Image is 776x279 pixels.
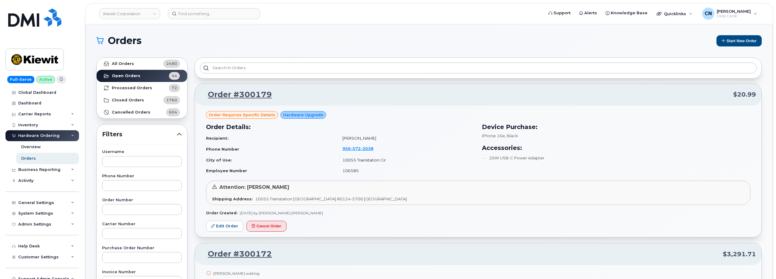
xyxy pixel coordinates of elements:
[112,98,144,103] strong: Closed Orders
[213,271,266,276] div: [PERSON_NAME] waiting
[166,97,177,103] span: 1760
[206,221,243,232] a: Edit Order
[97,58,187,70] a: All Orders2480
[342,146,381,151] a: 9565722038
[97,82,187,94] a: Processed Orders72
[733,90,756,99] span: $20.99
[201,249,272,260] a: Order #300172
[102,150,182,154] label: Username
[112,86,152,90] strong: Processed Orders
[172,85,177,91] span: 72
[206,136,228,141] strong: Recipient:
[172,73,177,79] span: 44
[246,221,287,232] button: Cancel Order
[102,198,182,202] label: Order Number
[112,61,134,66] strong: All Orders
[209,112,275,118] span: Order requires Specific details
[361,146,373,151] span: 2038
[200,63,757,73] input: Search in orders
[97,94,187,106] a: Closed Orders1760
[206,211,237,215] strong: Order Created:
[723,250,756,259] span: $3,291.71
[206,158,232,162] strong: City of Use:
[102,130,177,139] span: Filters
[112,110,150,115] strong: Cancelled Orders
[482,122,750,131] h3: Device Purchase:
[166,61,177,66] span: 2480
[482,155,750,161] li: 20W USB-C Power Adapter
[482,143,750,152] h3: Accessories:
[169,109,177,115] span: 604
[482,133,505,138] span: iPhone 16e
[219,184,289,190] span: Attention: [PERSON_NAME]
[97,70,187,82] a: Open Orders44
[206,168,247,173] strong: Employee Number
[342,146,373,151] span: 956
[337,133,475,144] td: [PERSON_NAME]
[240,211,323,215] span: [DATE] by [PERSON_NAME].[PERSON_NAME]
[201,89,272,100] a: Order #300179
[112,73,140,78] strong: Open Orders
[97,106,187,118] a: Cancelled Orders604
[505,133,518,138] span: , Black
[255,196,407,201] span: 10055 Trainstation [GEOGRAPHIC_DATA] 80124-5700 [GEOGRAPHIC_DATA]
[750,253,771,274] iframe: Messenger Launcher
[102,174,182,178] label: Phone Number
[283,112,323,118] span: Hardware Upgrade
[108,36,142,45] span: Orders
[102,246,182,250] label: Purchase Order Number
[206,122,475,131] h3: Order Details:
[102,270,182,274] label: Invoice Number
[351,146,361,151] span: 572
[212,196,253,201] strong: Shipping Address:
[337,165,475,176] td: 106585
[337,155,475,165] td: 10055 Trainstation Cir
[206,147,239,151] strong: Phone Number
[102,222,182,226] label: Carrier Number
[716,35,762,46] button: Start New Order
